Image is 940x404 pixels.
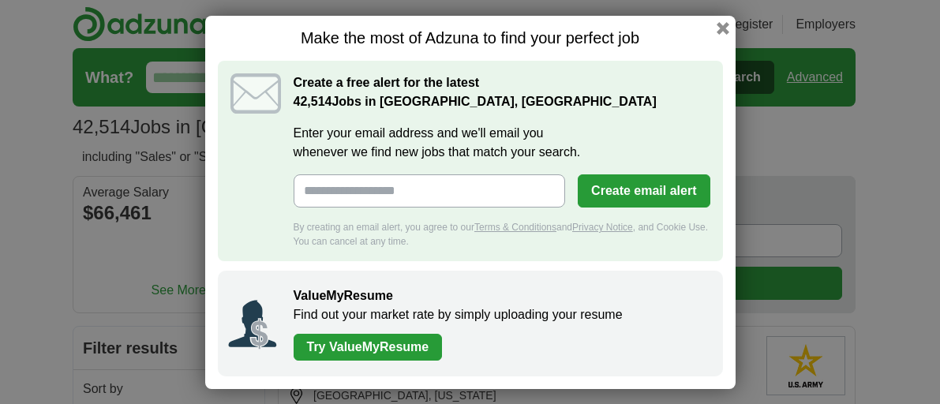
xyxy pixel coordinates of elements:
a: Terms & Conditions [474,222,556,233]
h2: ValueMyResume [294,286,707,305]
div: By creating an email alert, you agree to our and , and Cookie Use. You can cancel at any time. [294,220,710,249]
img: icon_email.svg [230,73,281,114]
button: Create email alert [578,174,710,208]
strong: Jobs in [GEOGRAPHIC_DATA], [GEOGRAPHIC_DATA] [294,95,657,108]
span: 42,514 [294,92,332,111]
a: Try ValueMyResume [294,334,443,361]
h1: Make the most of Adzuna to find your perfect job [218,28,723,48]
label: Enter your email address and we'll email you whenever we find new jobs that match your search. [294,124,710,162]
a: Privacy Notice [572,222,633,233]
h2: Create a free alert for the latest [294,73,710,111]
p: Find out your market rate by simply uploading your resume [294,305,707,324]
